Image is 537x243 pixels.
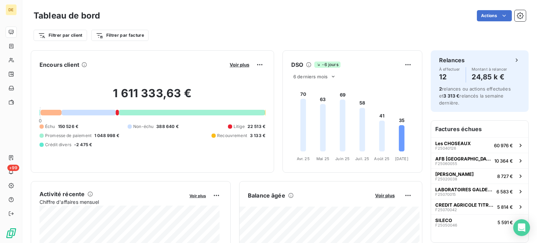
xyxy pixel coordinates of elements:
[395,156,408,161] tspan: [DATE]
[373,192,397,199] button: Voir plus
[45,142,71,148] span: Crédit divers
[250,133,265,139] span: 3 133 €
[435,202,494,208] span: CREDIT AGRICOLE TITRES
[513,219,530,236] div: Open Intercom Messenger
[91,30,149,41] button: Filtrer par facture
[496,189,513,194] span: 6 583 €
[228,62,251,68] button: Voir plus
[439,56,465,64] h6: Relances
[431,184,528,199] button: LABORATOIRES GALDERMAF250700156 583 €
[472,67,507,71] span: Montant à relancer
[443,93,459,99] span: 3 313 €
[248,123,265,130] span: 22 513 €
[435,177,457,181] span: F25020038
[297,156,310,161] tspan: Avr. 25
[494,158,513,164] span: 10 364 €
[133,123,153,130] span: Non-échu
[374,156,389,161] tspan: Août 25
[40,198,185,206] span: Chiffre d'affaires mensuel
[34,9,100,22] h3: Tableau de bord
[40,190,85,198] h6: Activité récente
[45,123,55,130] span: Échu
[355,156,369,161] tspan: Juil. 25
[435,187,494,192] span: LABORATOIRES GALDERMA
[74,142,92,148] span: -2 475 €
[435,162,457,166] span: F25060055
[435,192,456,196] span: F25070015
[435,146,456,150] span: F25040126
[6,4,17,15] div: DE
[431,199,528,214] button: CREDIT AGRICOLE TITRESF250700425 814 €
[472,71,507,83] h4: 24,85 k €
[230,62,249,67] span: Voir plus
[431,168,528,184] button: [PERSON_NAME]F250200388 727 €
[156,123,178,130] span: 388 640 €
[187,192,208,199] button: Voir plus
[431,214,528,230] button: SILECOF250500465 591 €
[217,133,247,139] span: Recouvrement
[431,137,528,153] button: Les CHOSEAUXF2504012660 976 €
[335,156,350,161] tspan: Juin 25
[316,156,329,161] tspan: Mai 25
[435,223,457,227] span: F25050046
[439,67,460,71] span: À effectuer
[293,74,328,79] span: 6 derniers mois
[248,191,285,200] h6: Balance âgée
[435,171,474,177] span: [PERSON_NAME]
[189,193,206,198] span: Voir plus
[497,173,513,179] span: 8 727 €
[375,193,395,198] span: Voir plus
[439,86,442,92] span: 2
[314,62,340,68] span: -6 jours
[39,118,42,123] span: 0
[435,141,471,146] span: Les CHOSEAUX
[6,228,17,239] img: Logo LeanPay
[431,153,528,168] button: AFB [GEOGRAPHIC_DATA]F2506005510 364 €
[477,10,512,21] button: Actions
[94,133,120,139] span: 1 048 998 €
[439,71,460,83] h4: 12
[497,220,513,225] span: 5 591 €
[497,204,513,210] span: 5 814 €
[7,165,19,171] span: +99
[435,156,492,162] span: AFB [GEOGRAPHIC_DATA]
[431,121,528,137] h6: Factures échues
[58,123,78,130] span: 150 526 €
[234,123,245,130] span: Litige
[291,60,303,69] h6: DSO
[40,86,265,107] h2: 1 611 333,63 €
[494,143,513,148] span: 60 976 €
[435,217,452,223] span: SILECO
[34,30,87,41] button: Filtrer par client
[439,86,511,106] span: relances ou actions effectuées et relancés la semaine dernière.
[435,208,457,212] span: F25070042
[45,133,92,139] span: Promesse de paiement
[40,60,79,69] h6: Encours client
